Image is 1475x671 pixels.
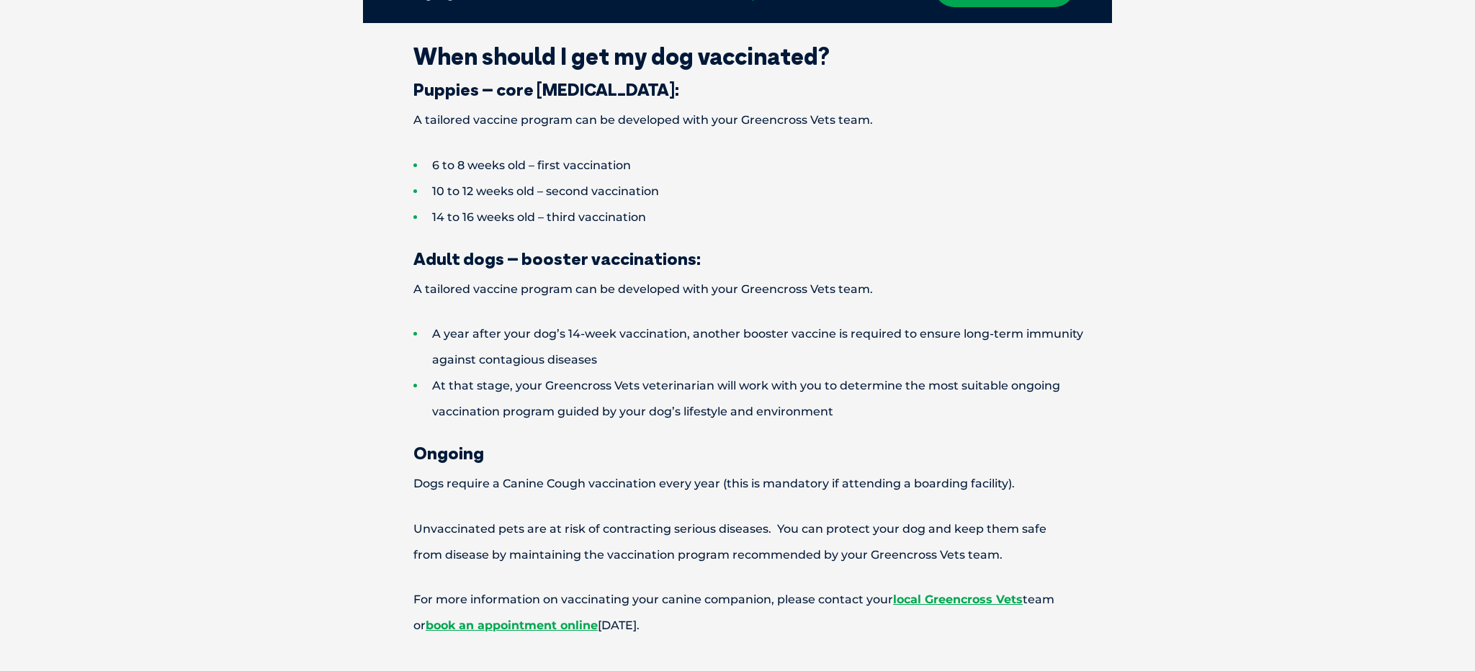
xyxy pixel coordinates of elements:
li: 10 to 12 weeks old – second vaccination [413,179,1112,204]
a: book an appointment online [426,618,598,632]
li: A year after your dog’s 14-week vaccination, another booster vaccine is required to ensure long-t... [413,321,1112,373]
h2: When should I get my dog vaccinated? [363,45,1112,68]
p: A tailored vaccine program can be developed with your Greencross Vets team. [363,107,1112,133]
p: A tailored vaccine program can be developed with your Greencross Vets team. [363,276,1112,302]
h3: Adult dogs – booster vaccinations: [363,250,1112,267]
li: 14 to 16 weeks old – third vaccination [413,204,1112,230]
p: Dogs require a Canine Cough vaccination every year (this is mandatory if attending a boarding fac... [363,471,1112,497]
h3: Puppies – core [MEDICAL_DATA]: [363,81,1112,98]
p: For more information on vaccinating your canine companion, please contact your team or [DATE]. [363,587,1112,639]
li: At that stage, your Greencross Vets veterinarian will work with you to determine the most suitabl... [413,373,1112,425]
h3: Ongoing [363,444,1112,461]
a: local Greencross Vets [893,593,1023,606]
p: Unvaccinated pets are at risk of contracting serious diseases. You can protect your dog and keep ... [363,516,1112,568]
li: 6 to 8 weeks old – first vaccination [413,153,1112,179]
